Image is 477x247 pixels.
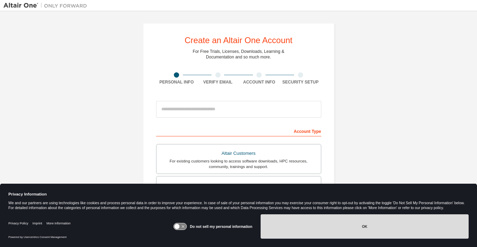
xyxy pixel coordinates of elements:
[197,79,239,85] div: Verify Email
[156,79,198,85] div: Personal Info
[161,149,317,158] div: Altair Customers
[161,181,317,190] div: Students
[156,125,321,136] div: Account Type
[193,49,284,60] div: For Free Trials, Licenses, Downloads, Learning & Documentation and so much more.
[3,2,91,9] img: Altair One
[185,36,293,45] div: Create an Altair One Account
[280,79,321,85] div: Security Setup
[239,79,280,85] div: Account Info
[161,158,317,169] div: For existing customers looking to access software downloads, HPC resources, community, trainings ...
